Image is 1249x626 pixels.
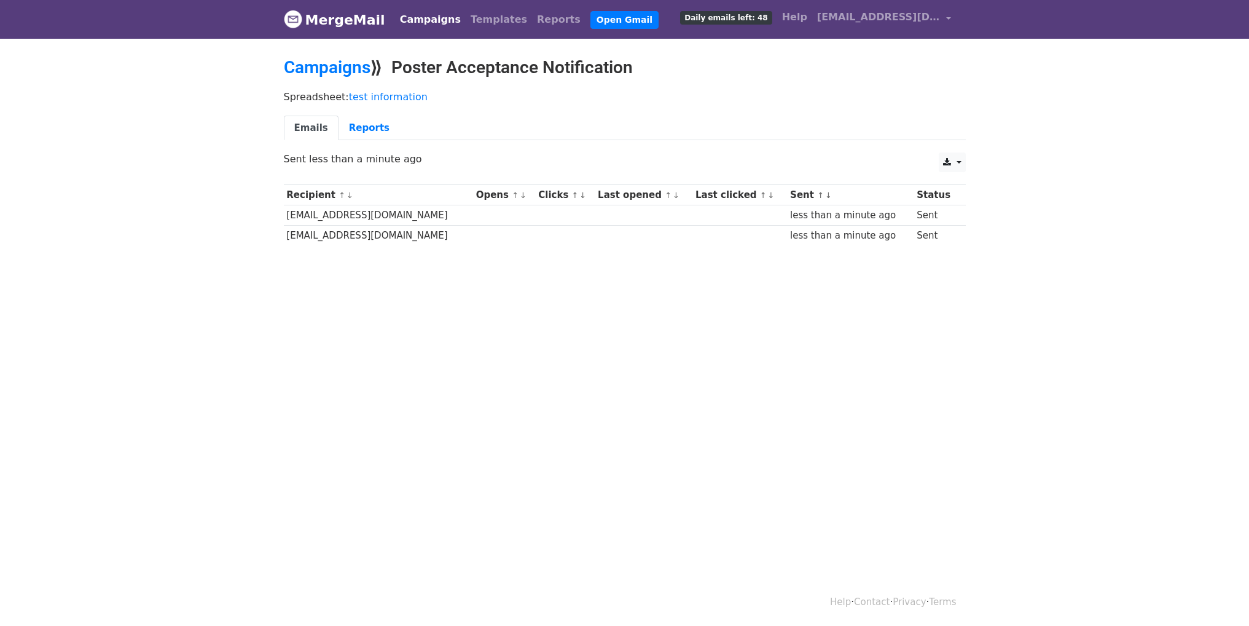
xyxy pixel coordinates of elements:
[284,10,302,28] img: MergeMail logo
[914,205,958,226] td: Sent
[339,191,345,200] a: ↑
[532,7,585,32] a: Reports
[680,11,772,25] span: Daily emails left: 48
[466,7,532,32] a: Templates
[665,191,671,200] a: ↑
[284,57,370,77] a: Campaigns
[675,5,777,30] a: Daily emails left: 48
[284,7,385,33] a: MergeMail
[520,191,527,200] a: ↓
[347,191,353,200] a: ↓
[535,185,595,205] th: Clicks
[914,226,958,246] td: Sent
[284,116,339,141] a: Emails
[760,191,767,200] a: ↑
[790,229,911,243] div: less than a minute ago
[830,596,851,608] a: Help
[395,7,466,32] a: Campaigns
[572,191,579,200] a: ↑
[512,191,519,200] a: ↑
[777,5,812,30] a: Help
[768,191,775,200] a: ↓
[595,185,692,205] th: Last opened
[473,185,536,205] th: Opens
[673,191,679,200] a: ↓
[349,91,428,103] a: test information
[854,596,890,608] a: Contact
[790,208,911,223] div: less than a minute ago
[590,11,659,29] a: Open Gmail
[914,185,958,205] th: Status
[579,191,586,200] a: ↓
[787,185,914,205] th: Sent
[284,153,966,165] p: Sent less than a minute ago
[284,205,473,226] td: [EMAIL_ADDRESS][DOMAIN_NAME]
[812,5,956,34] a: [EMAIL_ADDRESS][DOMAIN_NAME]
[284,185,473,205] th: Recipient
[284,57,966,78] h2: ⟫ Poster Acceptance Notification
[817,191,824,200] a: ↑
[692,185,787,205] th: Last clicked
[825,191,832,200] a: ↓
[817,10,940,25] span: [EMAIL_ADDRESS][DOMAIN_NAME]
[929,596,956,608] a: Terms
[893,596,926,608] a: Privacy
[284,226,473,246] td: [EMAIL_ADDRESS][DOMAIN_NAME]
[339,116,400,141] a: Reports
[284,90,966,103] p: Spreadsheet:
